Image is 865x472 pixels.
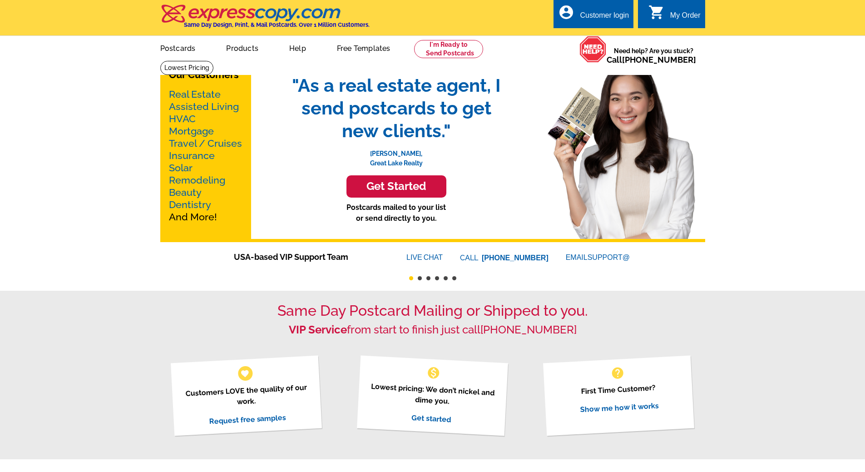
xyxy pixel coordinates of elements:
i: shopping_cart [648,4,665,20]
a: [PHONE_NUMBER] [622,55,696,65]
a: Real Estate [169,89,221,100]
a: Show me how it works [580,401,659,414]
a: Solar [169,162,193,174]
h3: Get Started [358,180,435,193]
a: account_circle Customer login [558,10,629,21]
a: Mortgage [169,125,214,137]
button: 4 of 6 [435,276,439,280]
a: Request free samples [209,413,287,426]
font: SUPPORT@ [588,252,631,263]
span: favorite [240,368,250,378]
a: shopping_cart My Order [648,10,701,21]
a: LIVECHAT [406,253,443,261]
a: Dentistry [169,199,211,210]
p: Customers LOVE the quality of our work. [182,382,311,410]
span: Need help? Are you stuck? [607,46,701,65]
span: USA-based VIP Support Team [234,251,379,263]
i: account_circle [558,4,574,20]
span: monetization_on [426,366,441,380]
a: Help [275,37,321,58]
font: CALL [460,253,479,263]
span: Call [607,55,696,65]
font: LIVE [406,252,424,263]
button: 3 of 6 [426,276,430,280]
button: 5 of 6 [444,276,448,280]
div: My Order [670,11,701,24]
button: 2 of 6 [418,276,422,280]
a: Assisted Living [169,101,239,112]
a: Remodeling [169,174,225,186]
h1: Same Day Postcard Mailing or Shipped to you. [160,302,705,319]
a: Get Started [283,175,510,198]
p: Postcards mailed to your list or send directly to you. [283,202,510,224]
p: Lowest pricing: We don’t nickel and dime you. [368,381,497,409]
strong: VIP Service [289,323,347,336]
p: [PERSON_NAME], Great Lake Realty [283,142,510,168]
div: Customer login [580,11,629,24]
img: help [579,36,607,63]
span: "As a real estate agent, I send postcards to get new clients." [283,74,510,142]
span: help [610,366,625,380]
a: Beauty [169,187,202,198]
a: Get started [411,413,451,424]
p: And More! [169,88,242,223]
a: Postcards [146,37,210,58]
a: [PHONE_NUMBER] [480,323,577,336]
h2: from start to finish just call [160,323,705,337]
button: 6 of 6 [452,276,456,280]
a: Travel / Cruises [169,138,242,149]
a: Products [212,37,273,58]
a: HVAC [169,113,196,124]
a: Same Day Design, Print, & Mail Postcards. Over 1 Million Customers. [160,11,370,28]
p: First Time Customer? [554,381,682,398]
a: Free Templates [322,37,405,58]
button: 1 of 6 [409,276,413,280]
h4: Same Day Design, Print, & Mail Postcards. Over 1 Million Customers. [184,21,370,28]
a: Insurance [169,150,215,161]
a: EMAILSUPPORT@ [566,253,631,261]
a: [PHONE_NUMBER] [482,254,549,262]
